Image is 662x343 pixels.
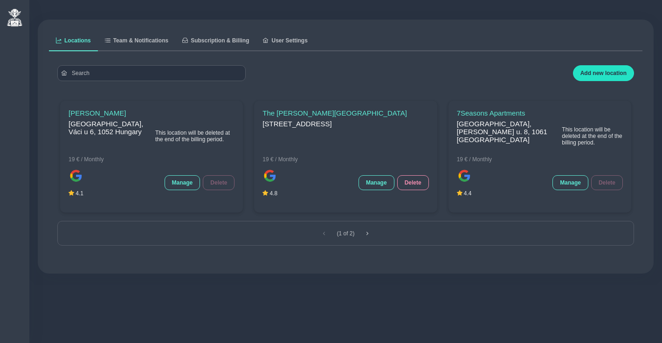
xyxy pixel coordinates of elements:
button: Add new location [573,65,634,81]
button: Delete [397,175,429,190]
span: Manage [366,179,387,186]
span: Manage [560,179,581,186]
button: Manage [552,175,588,190]
span: 4.1 [76,190,83,197]
a: Locations [49,31,98,51]
a: Team & Notifications [98,31,175,51]
span: [GEOGRAPHIC_DATA], [PERSON_NAME] u. 8, 1061 [GEOGRAPHIC_DATA] [457,120,562,153]
a: Subscription & Billing [175,31,256,51]
span: The [PERSON_NAME][GEOGRAPHIC_DATA] [262,109,407,117]
span: This location will be deleted at the end of the billing period. [562,126,623,146]
span: Subscription & Billing [191,38,249,43]
button: Manage [359,175,394,190]
a: User Settings [256,31,314,51]
input: Search [57,65,246,81]
span: 4.4 [464,190,472,197]
span: (1 of 2) [334,225,357,242]
button: Next Page [359,225,376,242]
span: 19 € / Monthly [262,156,407,163]
img: ReviewElf Logo [7,8,23,27]
span: This location will be deleted at the end of the billing period. [155,130,234,143]
img: 991 [69,168,83,183]
span: Locations [64,38,91,43]
span: Add new location [580,70,627,76]
span: User Settings [271,38,307,43]
span: Manage [172,179,193,186]
span: [GEOGRAPHIC_DATA], Váci u 6, 1052 Hungary [69,120,155,153]
span: [PERSON_NAME] [69,109,155,117]
span: 19 € / Monthly [69,156,155,163]
span: 19 € / Monthly [457,156,562,163]
img: 968 [457,168,472,183]
span: [STREET_ADDRESS] [262,120,407,153]
span: 7Seasons Apartments [457,109,562,117]
img: 975 [262,168,277,183]
span: Team & Notifications [113,38,168,43]
button: Manage [165,175,200,190]
span: Delete [405,179,421,186]
span: 4.8 [269,190,277,197]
